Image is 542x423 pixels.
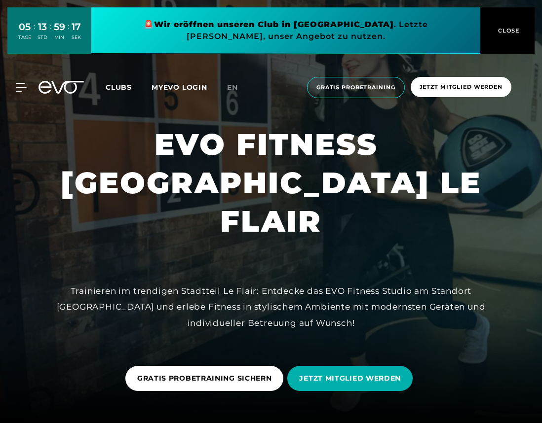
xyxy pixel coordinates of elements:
div: 59 [54,20,65,34]
div: SEK [72,34,81,41]
div: : [34,21,35,47]
a: en [227,82,250,93]
div: : [68,21,69,47]
span: Clubs [106,83,132,92]
span: Jetzt Mitglied werden [420,83,503,91]
h1: EVO FITNESS [GEOGRAPHIC_DATA] LE FLAIR [8,125,534,241]
a: Gratis Probetraining [304,77,408,98]
span: JETZT MITGLIED WERDEN [299,373,401,384]
a: GRATIS PROBETRAINING SICHERN [125,358,288,398]
a: Jetzt Mitglied werden [408,77,514,98]
div: MIN [54,34,65,41]
button: CLOSE [480,7,535,54]
span: en [227,83,238,92]
span: CLOSE [496,26,520,35]
div: 17 [72,20,81,34]
span: GRATIS PROBETRAINING SICHERN [137,373,272,384]
a: JETZT MITGLIED WERDEN [287,358,417,398]
div: : [50,21,51,47]
span: Gratis Probetraining [316,83,395,92]
div: 13 [38,20,47,34]
a: MYEVO LOGIN [152,83,207,92]
div: 05 [18,20,31,34]
div: TAGE [18,34,31,41]
div: STD [38,34,47,41]
div: Trainieren im trendigen Stadtteil Le Flair: Entdecke das EVO Fitness Studio am Standort [GEOGRAPH... [49,283,493,331]
a: Clubs [106,82,152,92]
